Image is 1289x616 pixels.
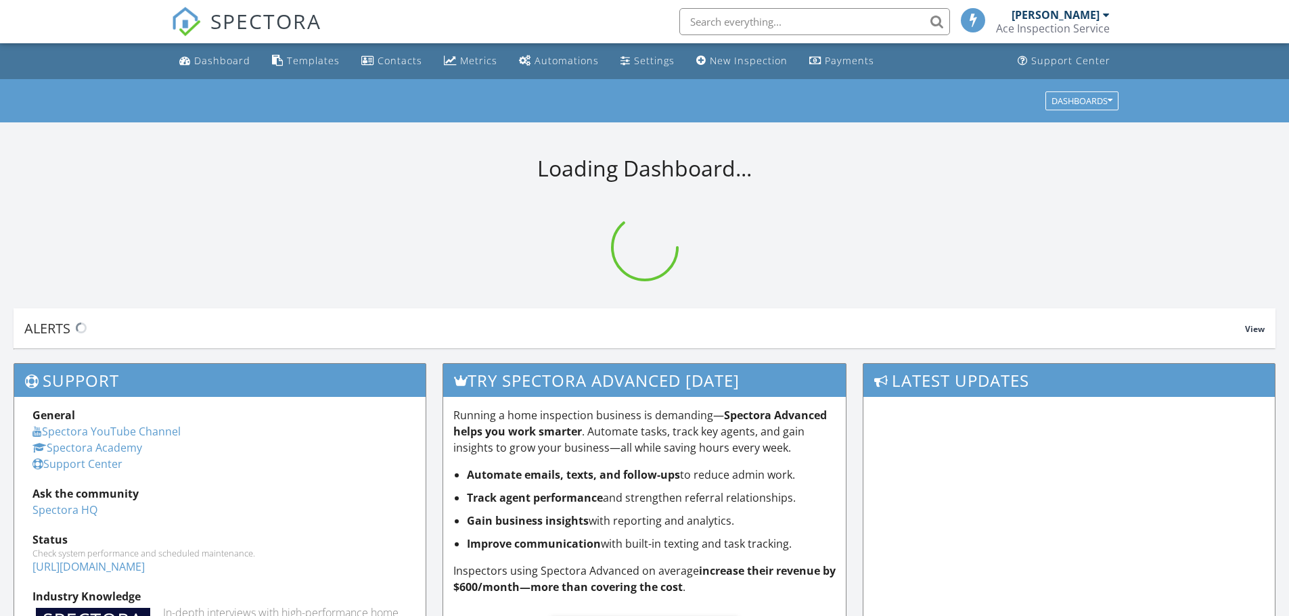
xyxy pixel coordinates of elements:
a: Spectora Academy [32,440,142,455]
h3: Latest Updates [863,364,1275,397]
li: with built-in texting and task tracking. [467,536,836,552]
strong: Gain business insights [467,513,589,528]
a: New Inspection [691,49,793,74]
a: SPECTORA [171,18,321,47]
a: Automations (Basic) [514,49,604,74]
input: Search everything... [679,8,950,35]
strong: increase their revenue by $600/month—more than covering the cost [453,563,836,594]
div: Payments [825,54,874,67]
a: Support Center [32,456,122,471]
div: Automations [535,54,599,67]
h3: Try spectora advanced [DATE] [443,364,846,397]
strong: Automate emails, texts, and follow-ups [467,467,680,482]
a: Payments [804,49,880,74]
a: Metrics [438,49,503,74]
h3: Support [14,364,426,397]
div: Check system performance and scheduled maintenance. [32,548,407,559]
div: Support Center [1031,54,1110,67]
div: [PERSON_NAME] [1012,8,1100,22]
img: The Best Home Inspection Software - Spectora [171,7,201,37]
strong: Track agent performance [467,490,603,505]
a: Contacts [356,49,428,74]
span: View [1245,323,1265,335]
strong: Spectora Advanced helps you work smarter [453,408,827,439]
div: Industry Knowledge [32,588,407,605]
li: to reduce admin work. [467,467,836,483]
a: Spectora YouTube Channel [32,424,181,439]
div: Status [32,531,407,548]
a: Dashboard [174,49,256,74]
p: Running a home inspection business is demanding— . Automate tasks, track key agents, and gain ins... [453,407,836,456]
div: Dashboards [1051,96,1112,105]
div: Settings [634,54,675,67]
div: Dashboard [194,54,250,67]
strong: General [32,408,75,423]
a: Support Center [1012,49,1116,74]
div: Ace Inspection Service [996,22,1110,35]
div: Metrics [460,54,497,67]
p: Inspectors using Spectora Advanced on average . [453,563,836,595]
div: Contacts [378,54,422,67]
div: New Inspection [710,54,788,67]
div: Ask the community [32,485,407,502]
li: with reporting and analytics. [467,513,836,529]
li: and strengthen referral relationships. [467,490,836,506]
a: Spectora HQ [32,502,97,517]
a: Settings [615,49,680,74]
a: Templates [267,49,345,74]
strong: Improve communication [467,536,601,551]
a: [URL][DOMAIN_NAME] [32,559,145,574]
div: Alerts [24,319,1245,337]
button: Dashboards [1045,91,1118,110]
div: Templates [287,54,340,67]
span: SPECTORA [210,7,321,35]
